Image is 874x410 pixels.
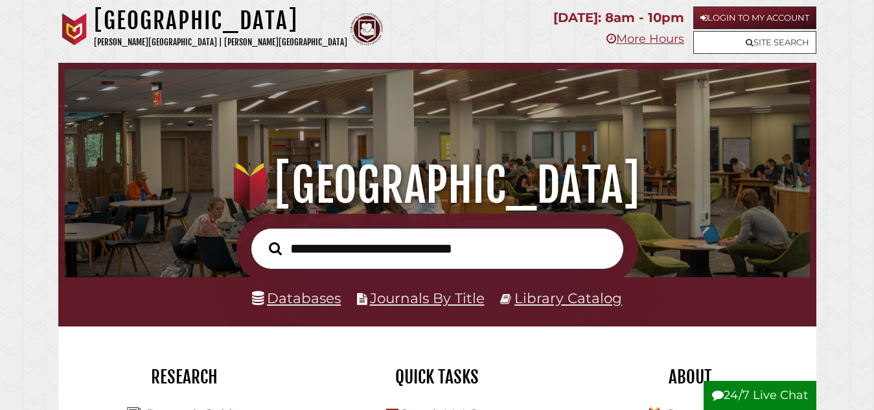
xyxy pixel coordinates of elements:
a: Site Search [693,31,816,54]
img: Calvin Theological Seminary [351,13,383,45]
p: [PERSON_NAME][GEOGRAPHIC_DATA] | [PERSON_NAME][GEOGRAPHIC_DATA] [94,35,347,50]
h1: [GEOGRAPHIC_DATA] [94,6,347,35]
a: Databases [252,290,341,306]
h2: Quick Tasks [321,366,554,388]
p: [DATE]: 8am - 10pm [553,6,684,29]
h2: Research [68,366,301,388]
a: Library Catalog [514,290,622,306]
i: Search [269,242,282,256]
h2: About [573,366,807,388]
button: Search [262,238,288,258]
img: Calvin University [58,13,91,45]
a: Login to My Account [693,6,816,29]
a: More Hours [606,32,684,46]
a: Journals By Title [370,290,485,306]
h1: [GEOGRAPHIC_DATA] [78,157,797,214]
